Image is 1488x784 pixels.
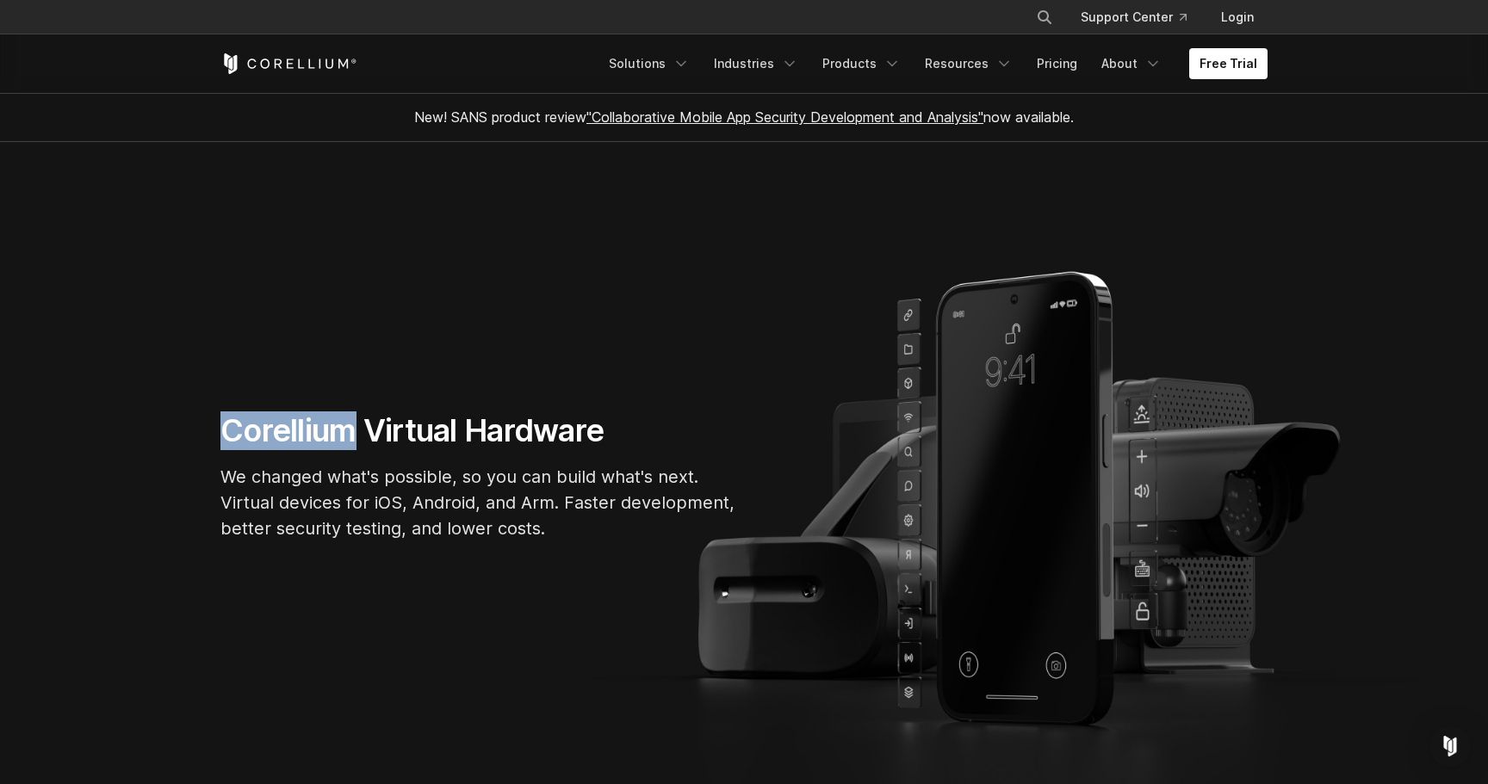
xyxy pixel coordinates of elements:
a: Solutions [598,48,700,79]
a: Login [1207,2,1268,33]
a: Corellium Home [220,53,357,74]
div: Navigation Menu [598,48,1268,79]
a: Free Trial [1189,48,1268,79]
h1: Corellium Virtual Hardware [220,411,737,450]
a: "Collaborative Mobile App Security Development and Analysis" [586,108,983,126]
a: Resources [914,48,1023,79]
p: We changed what's possible, so you can build what's next. Virtual devices for iOS, Android, and A... [220,464,737,541]
button: Search [1029,2,1060,33]
a: Products [812,48,911,79]
a: About [1091,48,1172,79]
span: New! SANS product review now available. [414,108,1074,126]
a: Pricing [1026,48,1088,79]
a: Industries [704,48,809,79]
div: Navigation Menu [1015,2,1268,33]
a: Support Center [1067,2,1200,33]
div: Open Intercom Messenger [1429,725,1471,767]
